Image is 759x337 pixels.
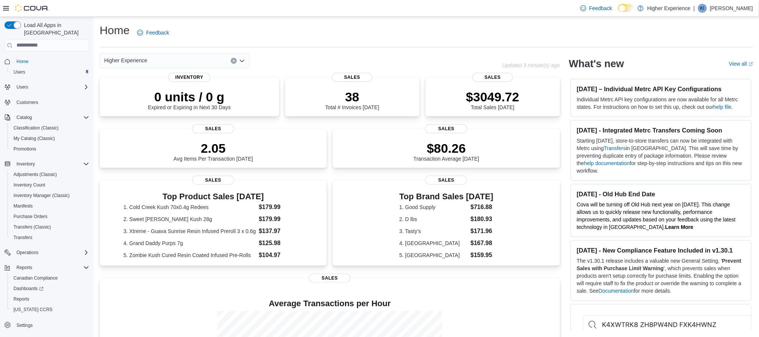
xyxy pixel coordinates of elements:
button: Adjustments (Classic) [7,169,92,180]
dt: 1. Good Supply [399,203,468,211]
span: Inventory [168,73,210,82]
input: Dark Mode [618,4,634,12]
span: Reports [13,263,89,272]
h4: Average Transactions per Hour [106,299,554,308]
span: Transfers (Classic) [10,223,89,232]
span: Canadian Compliance [10,274,89,283]
span: Customers [13,98,89,107]
a: Inventory Manager (Classic) [10,191,73,200]
span: Reports [13,296,29,302]
div: Transaction Average [DATE] [414,141,480,162]
div: Expired or Expiring in Next 30 Days [148,89,231,110]
a: View allExternal link [729,61,753,67]
a: Customers [13,98,41,107]
span: Inventory Manager (Classic) [10,191,89,200]
button: Inventory Count [7,180,92,190]
span: Reports [10,295,89,304]
h2: What's new [569,58,624,70]
span: Users [13,83,89,92]
a: Manifests [10,202,36,211]
p: [PERSON_NAME] [710,4,753,13]
div: Total # Invoices [DATE] [325,89,379,110]
p: $80.26 [414,141,480,156]
div: Avg Items Per Transaction [DATE] [173,141,253,162]
a: Canadian Compliance [10,274,61,283]
a: Home [13,57,31,66]
span: Settings [16,322,33,328]
span: Classification (Classic) [10,123,89,132]
a: Inventory Count [10,181,48,190]
dd: $125.98 [259,239,303,248]
button: Clear input [231,58,237,64]
a: Settings [13,321,36,330]
h3: Top Product Sales [DATE] [124,192,303,201]
strong: Prevent Sales with Purchase Limit Warning [577,258,741,271]
button: Promotions [7,144,92,154]
button: Operations [1,247,92,258]
a: Classification (Classic) [10,123,62,132]
a: Reports [10,295,32,304]
dt: 4. [GEOGRAPHIC_DATA] [399,239,468,247]
h3: [DATE] - Old Hub End Date [577,190,745,198]
span: Sales [472,73,513,82]
button: Catalog [13,113,35,122]
dt: 3. Tasty's [399,227,468,235]
span: Load All Apps in [GEOGRAPHIC_DATA] [21,21,89,36]
dd: $179.99 [259,215,303,224]
span: Reports [16,265,32,271]
span: Operations [13,248,89,257]
a: Feedback [134,25,172,40]
button: Inventory [13,159,38,168]
span: Settings [13,320,89,329]
a: help documentation [584,160,630,166]
dd: $159.95 [471,251,493,260]
dt: 1. Cold Creek Kush 70x0.4g Redees [124,203,256,211]
span: Dashboards [10,284,89,293]
span: Adjustments (Classic) [13,172,57,178]
span: Sales [309,274,351,283]
div: Total Sales [DATE] [466,89,519,110]
a: Transfers [604,145,626,151]
a: Transfers [10,233,35,242]
a: Purchase Orders [10,212,51,221]
a: Users [10,68,28,77]
h3: Top Brand Sales [DATE] [399,192,493,201]
span: Transfers [13,235,32,241]
button: Users [7,67,92,77]
h3: [DATE] - New Compliance Feature Included in v1.30.1 [577,247,745,254]
span: Users [10,68,89,77]
button: Purchase Orders [7,211,92,222]
span: Inventory Manager (Classic) [13,193,70,199]
a: Feedback [577,1,615,16]
p: Higher Experience [647,4,690,13]
span: Inventory Count [13,182,45,188]
p: 38 [325,89,379,104]
span: Sales [192,124,234,133]
dd: $180.93 [471,215,493,224]
span: Sales [425,124,467,133]
button: Inventory Manager (Classic) [7,190,92,201]
span: Sales [332,73,372,82]
svg: External link [749,62,753,66]
p: Individual Metrc API key configurations are now available for all Metrc states. For instructions ... [577,96,745,111]
button: Operations [13,248,42,257]
button: My Catalog (Classic) [7,133,92,144]
span: Sales [192,176,234,185]
span: Feedback [146,29,169,36]
dd: $716.88 [471,203,493,212]
a: Transfers (Classic) [10,223,54,232]
span: Home [16,59,28,65]
a: Dashboards [7,283,92,294]
button: Transfers (Classic) [7,222,92,232]
span: Manifests [10,202,89,211]
span: Inventory [13,159,89,168]
a: My Catalog (Classic) [10,134,58,143]
dd: $179.99 [259,203,303,212]
a: Adjustments (Classic) [10,170,60,179]
dd: $104.97 [259,251,303,260]
span: [US_STATE] CCRS [13,307,52,313]
span: Inventory [16,161,35,167]
span: Feedback [589,5,612,12]
span: Washington CCRS [10,305,89,314]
